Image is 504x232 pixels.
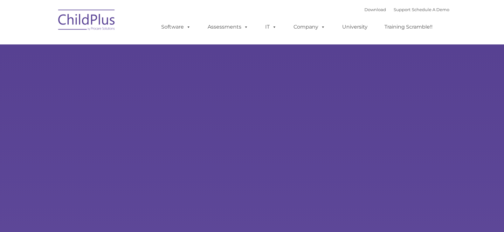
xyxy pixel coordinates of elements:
a: University [336,21,374,33]
a: Software [155,21,197,33]
font: | [364,7,449,12]
a: Download [364,7,386,12]
a: Training Scramble!! [378,21,439,33]
a: Support [394,7,411,12]
a: IT [259,21,283,33]
a: Company [287,21,332,33]
img: ChildPlus by Procare Solutions [55,5,119,37]
a: Assessments [201,21,255,33]
a: Schedule A Demo [412,7,449,12]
